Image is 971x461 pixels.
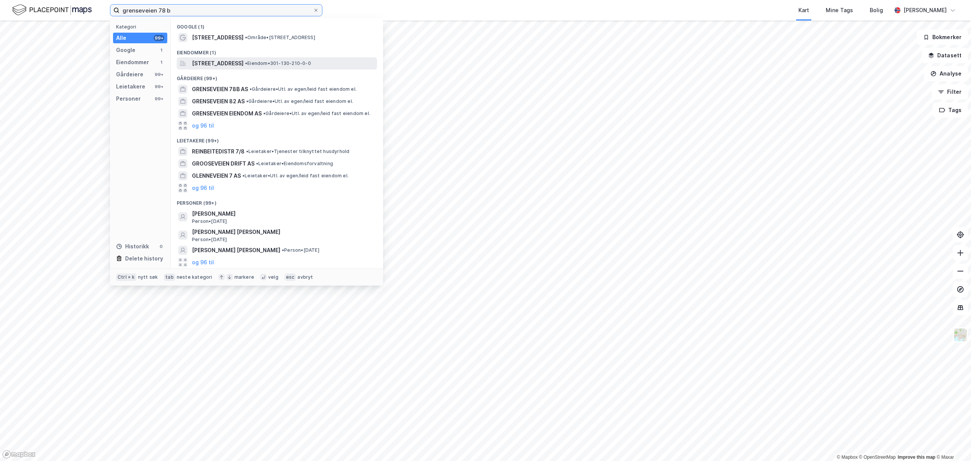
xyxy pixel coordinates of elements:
[933,103,968,118] button: Tags
[116,82,145,91] div: Leietakere
[192,121,214,130] button: og 96 til
[798,6,809,15] div: Kart
[246,148,248,154] span: •
[12,3,92,17] img: logo.f888ab2527a4732fd821a326f86c7f29.svg
[116,24,167,30] div: Kategori
[116,242,149,251] div: Historikk
[192,237,227,243] span: Person • [DATE]
[953,328,968,342] img: Z
[250,86,252,92] span: •
[268,274,278,280] div: velg
[192,218,227,224] span: Person • [DATE]
[245,60,247,66] span: •
[192,227,374,237] span: [PERSON_NAME] [PERSON_NAME]
[263,111,370,117] span: Gårdeiere • Utl. av egen/leid fast eiendom el.
[158,47,164,53] div: 1
[933,425,971,461] iframe: Chat Widget
[192,59,244,68] span: [STREET_ADDRESS]
[116,70,143,79] div: Gårdeiere
[154,71,164,77] div: 99+
[158,59,164,65] div: 1
[246,148,349,155] span: Leietaker • Tjenester tilknyttet husdyrhold
[171,194,383,208] div: Personer (99+)
[284,273,296,281] div: esc
[138,274,158,280] div: nytt søk
[250,86,357,92] span: Gårdeiere • Utl. av egen/leid fast eiendom el.
[116,94,141,103] div: Personer
[256,161,258,166] span: •
[171,18,383,32] div: Google (1)
[154,96,164,102] div: 99+
[245,35,315,41] span: Område • [STREET_ADDRESS]
[116,58,149,67] div: Eiendommer
[903,6,947,15] div: [PERSON_NAME]
[192,109,262,118] span: GRENSEVEIEN EIENDOM AS
[282,247,284,253] span: •
[246,98,248,104] span: •
[192,171,241,180] span: GLENNEVEIEN 7 AS
[192,183,214,193] button: og 96 til
[116,33,126,43] div: Alle
[263,111,266,116] span: •
[192,159,255,168] span: GROOSEVEIEN DRIFT AS
[870,6,883,15] div: Bolig
[125,254,163,263] div: Delete history
[192,246,280,255] span: [PERSON_NAME] [PERSON_NAME]
[192,147,245,156] span: REINBEITEDISTR 7/8
[171,69,383,83] div: Gårdeiere (99+)
[859,455,896,460] a: OpenStreetMap
[234,274,254,280] div: markere
[242,173,349,179] span: Leietaker • Utl. av egen/leid fast eiendom el.
[922,48,968,63] button: Datasett
[192,209,374,218] span: [PERSON_NAME]
[154,35,164,41] div: 99+
[119,5,313,16] input: Søk på adresse, matrikkel, gårdeiere, leietakere eller personer
[256,161,333,167] span: Leietaker • Eiendomsforvaltning
[932,84,968,99] button: Filter
[837,455,858,460] a: Mapbox
[245,35,247,40] span: •
[242,173,245,178] span: •
[116,273,137,281] div: Ctrl + k
[2,450,36,459] a: Mapbox homepage
[245,60,311,66] span: Eiendom • 301-130-210-0-0
[282,247,319,253] span: Person • [DATE]
[246,98,353,104] span: Gårdeiere • Utl. av egen/leid fast eiendom el.
[116,46,135,55] div: Google
[924,66,968,81] button: Analyse
[171,132,383,145] div: Leietakere (99+)
[917,30,968,45] button: Bokmerker
[898,455,935,460] a: Improve this map
[297,274,313,280] div: avbryt
[164,273,175,281] div: tab
[826,6,853,15] div: Mine Tags
[192,33,244,42] span: [STREET_ADDRESS]
[192,258,214,267] button: og 96 til
[158,243,164,249] div: 0
[177,274,212,280] div: neste kategori
[192,85,248,94] span: GRENSEVEIEN 78B AS
[154,84,164,90] div: 99+
[192,97,245,106] span: GRENSEVEIEN 82 AS
[171,44,383,57] div: Eiendommer (1)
